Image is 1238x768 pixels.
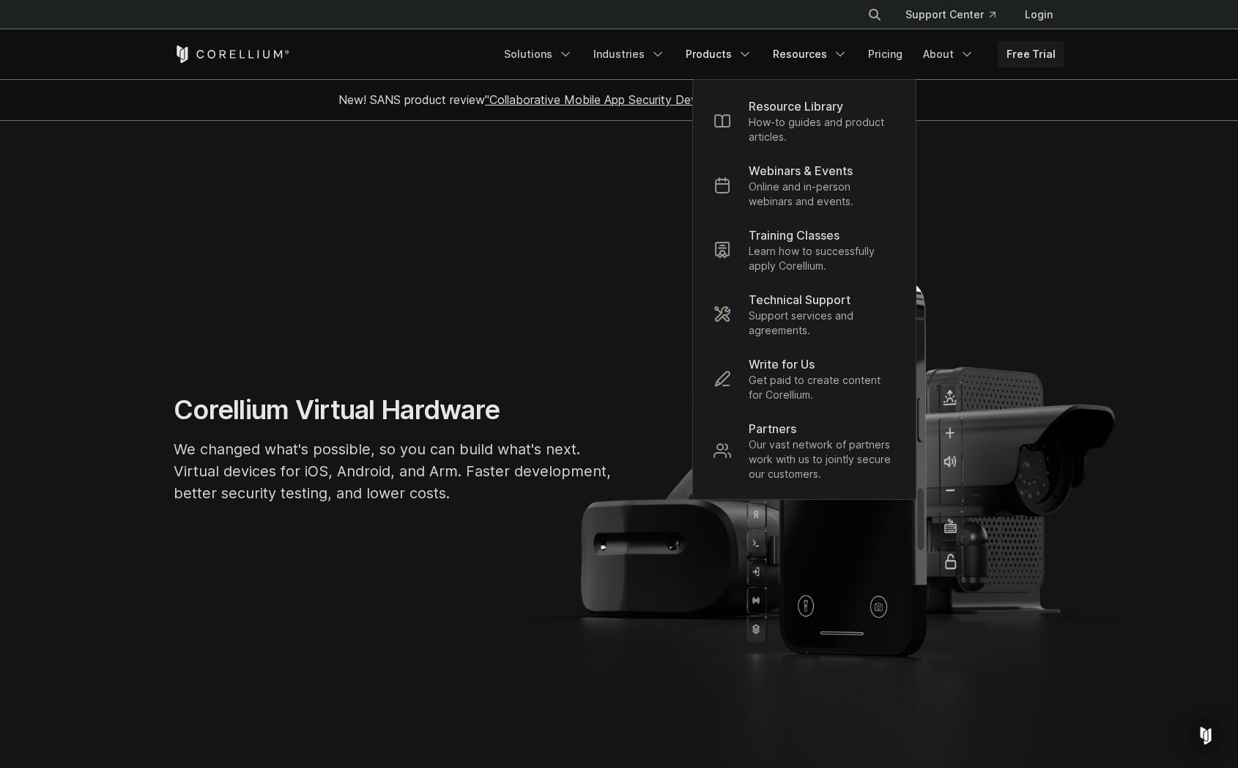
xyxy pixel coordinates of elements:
a: Industries [585,41,674,67]
p: Webinars & Events [749,162,853,180]
p: Online and in-person webinars and events. [749,180,895,209]
p: Our vast network of partners work with us to jointly secure our customers. [749,437,895,481]
a: "Collaborative Mobile App Security Development and Analysis" [485,92,823,107]
p: Partners [749,420,796,437]
a: Partners Our vast network of partners work with us to jointly secure our customers. [702,411,907,490]
a: Training Classes Learn how to successfully apply Corellium. [702,218,907,282]
div: Navigation Menu [495,41,1064,67]
h1: Corellium Virtual Hardware [174,394,613,427]
a: About [914,41,983,67]
a: Resource Library How-to guides and product articles. [702,89,907,153]
span: New! SANS product review now available. [338,92,900,107]
p: How-to guides and product articles. [749,115,895,144]
p: Learn how to successfully apply Corellium. [749,244,895,273]
a: Corellium Home [174,45,290,63]
div: Open Intercom Messenger [1188,718,1223,753]
p: Get paid to create content for Corellium. [749,373,895,402]
a: Free Trial [998,41,1064,67]
p: Training Classes [749,226,839,244]
button: Search [861,1,888,28]
p: Resource Library [749,97,843,115]
p: Write for Us [749,355,815,373]
div: Navigation Menu [850,1,1064,28]
p: Technical Support [749,291,850,309]
a: Webinars & Events Online and in-person webinars and events. [702,153,907,218]
p: Support services and agreements. [749,309,895,338]
p: We changed what's possible, so you can build what's next. Virtual devices for iOS, Android, and A... [174,438,613,504]
a: Pricing [859,41,911,67]
a: Technical Support Support services and agreements. [702,282,907,347]
a: Support Center [894,1,1007,28]
a: Solutions [495,41,582,67]
a: Login [1013,1,1064,28]
a: Resources [764,41,856,67]
a: Products [677,41,761,67]
a: Write for Us Get paid to create content for Corellium. [702,347,907,411]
